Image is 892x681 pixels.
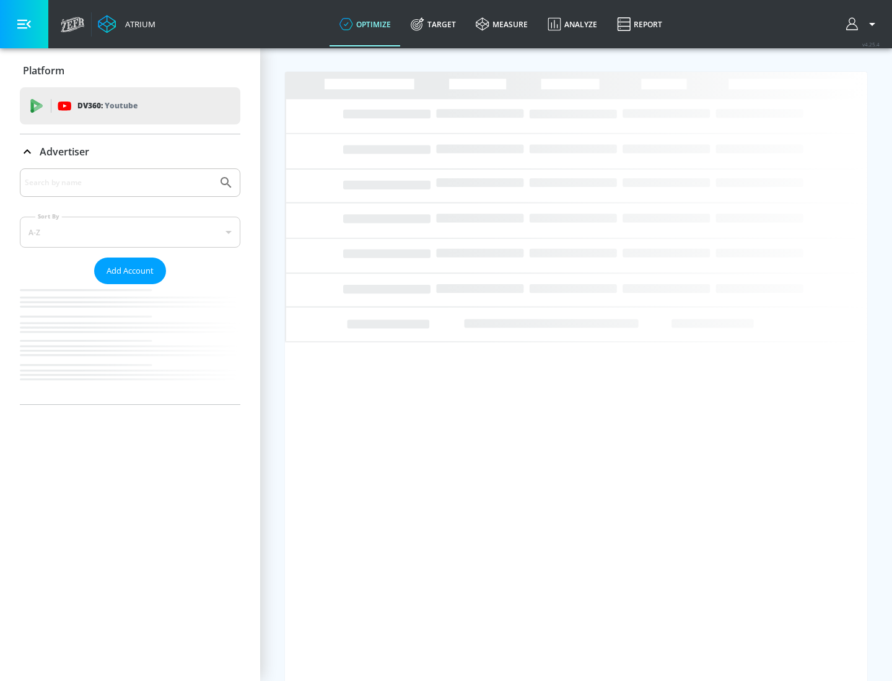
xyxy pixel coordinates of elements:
[607,2,672,46] a: Report
[20,168,240,404] div: Advertiser
[862,41,880,48] span: v 4.25.4
[538,2,607,46] a: Analyze
[20,134,240,169] div: Advertiser
[98,15,155,33] a: Atrium
[20,217,240,248] div: A-Z
[120,19,155,30] div: Atrium
[107,264,154,278] span: Add Account
[25,175,212,191] input: Search by name
[77,99,138,113] p: DV360:
[466,2,538,46] a: measure
[35,212,62,220] label: Sort By
[23,64,64,77] p: Platform
[105,99,138,112] p: Youtube
[40,145,89,158] p: Advertiser
[20,284,240,404] nav: list of Advertiser
[330,2,401,46] a: optimize
[94,258,166,284] button: Add Account
[20,53,240,88] div: Platform
[401,2,466,46] a: Target
[20,87,240,124] div: DV360: Youtube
